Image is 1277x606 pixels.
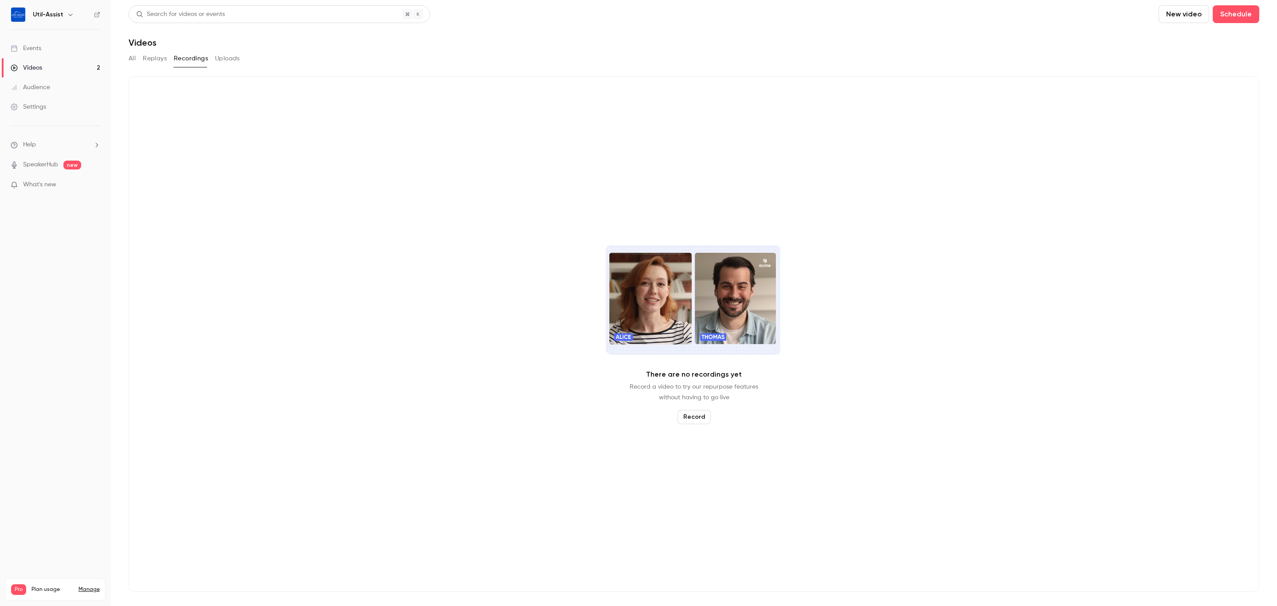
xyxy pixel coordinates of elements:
[136,10,225,19] div: Search for videos or events
[31,586,73,593] span: Plan usage
[11,63,42,72] div: Videos
[646,369,742,380] p: There are no recordings yet
[90,181,100,189] iframe: Noticeable Trigger
[129,37,157,48] h1: Videos
[11,102,46,111] div: Settings
[11,8,25,22] img: Util-Assist
[23,160,58,169] a: SpeakerHub
[174,51,208,66] button: Recordings
[129,5,1259,601] section: Videos
[23,180,56,189] span: What's new
[33,10,63,19] h6: Util-Assist
[678,410,711,424] button: Record
[11,44,41,53] div: Events
[78,586,100,593] a: Manage
[23,140,36,150] span: Help
[143,51,167,66] button: Replays
[630,382,758,403] p: Record a video to try our repurpose features without having to go live
[215,51,240,66] button: Uploads
[11,140,100,150] li: help-dropdown-opener
[1213,5,1259,23] button: Schedule
[11,584,26,595] span: Pro
[11,83,50,92] div: Audience
[129,51,136,66] button: All
[1159,5,1209,23] button: New video
[63,161,81,169] span: new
